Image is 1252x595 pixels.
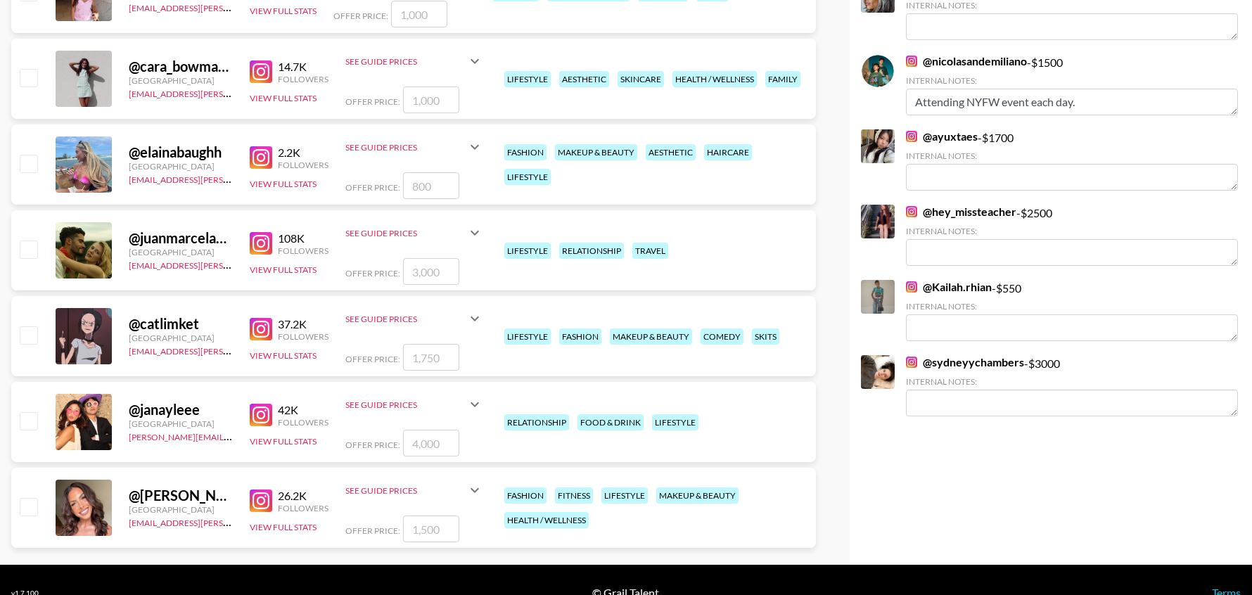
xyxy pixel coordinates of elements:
[345,96,400,107] span: Offer Price:
[559,71,609,87] div: aesthetic
[504,71,551,87] div: lifestyle
[250,264,317,275] button: View Full Stats
[129,429,337,442] a: [PERSON_NAME][EMAIL_ADDRESS][DOMAIN_NAME]
[278,403,328,417] div: 42K
[610,328,692,345] div: makeup & beauty
[278,231,328,245] div: 108K
[129,229,233,247] div: @ juanmarcelandrhylan
[345,473,483,507] div: See Guide Prices
[391,1,447,27] input: 1,000
[129,247,233,257] div: [GEOGRAPHIC_DATA]
[504,169,551,185] div: lifestyle
[129,143,233,161] div: @ elainabaughh
[129,487,233,504] div: @ [PERSON_NAME]
[129,343,337,357] a: [EMAIL_ADDRESS][PERSON_NAME][DOMAIN_NAME]
[403,430,459,456] input: 4,000
[652,414,698,430] div: lifestyle
[559,328,601,345] div: fashion
[129,86,337,99] a: [EMAIL_ADDRESS][PERSON_NAME][DOMAIN_NAME]
[278,245,328,256] div: Followers
[555,144,637,160] div: makeup & beauty
[250,60,272,83] img: Instagram
[250,350,317,361] button: View Full Stats
[906,54,1238,115] div: - $ 1500
[906,54,1027,68] a: @nicolasandemiliano
[345,440,400,450] span: Offer Price:
[250,6,317,16] button: View Full Stats
[906,151,1238,161] div: Internal Notes:
[345,44,483,78] div: See Guide Prices
[129,257,337,271] a: [EMAIL_ADDRESS][PERSON_NAME][DOMAIN_NAME]
[345,525,400,536] span: Offer Price:
[906,75,1238,86] div: Internal Notes:
[345,142,466,153] div: See Guide Prices
[906,89,1238,115] textarea: Attending NYFW event each day.
[906,355,1024,369] a: @sydneyychambers
[250,404,272,426] img: Instagram
[504,243,551,259] div: lifestyle
[906,355,1238,416] div: - $ 3000
[345,399,466,410] div: See Guide Prices
[403,516,459,542] input: 1,500
[278,146,328,160] div: 2.2K
[250,179,317,189] button: View Full Stats
[646,144,696,160] div: aesthetic
[618,71,664,87] div: skincare
[345,314,466,324] div: See Guide Prices
[906,357,917,368] img: Instagram
[906,129,1238,191] div: - $ 1700
[345,302,483,335] div: See Guide Prices
[906,280,1238,341] div: - $ 550
[504,414,569,430] div: relationship
[129,504,233,515] div: [GEOGRAPHIC_DATA]
[250,318,272,340] img: Instagram
[403,344,459,371] input: 1,750
[345,56,466,67] div: See Guide Prices
[906,226,1238,236] div: Internal Notes:
[250,146,272,169] img: Instagram
[555,487,593,504] div: fitness
[704,144,752,160] div: haircare
[601,487,648,504] div: lifestyle
[345,182,400,193] span: Offer Price:
[906,281,917,293] img: Instagram
[345,388,483,421] div: See Guide Prices
[906,206,917,217] img: Instagram
[504,328,551,345] div: lifestyle
[906,376,1238,387] div: Internal Notes:
[403,258,459,285] input: 3,000
[504,512,589,528] div: health / wellness
[504,144,547,160] div: fashion
[345,485,466,496] div: See Guide Prices
[250,232,272,255] img: Instagram
[129,75,233,86] div: [GEOGRAPHIC_DATA]
[129,58,233,75] div: @ cara_bowman12
[250,93,317,103] button: View Full Stats
[129,401,233,418] div: @ janayleee
[672,71,757,87] div: health / wellness
[278,60,328,74] div: 14.7K
[632,243,668,259] div: travel
[129,333,233,343] div: [GEOGRAPHIC_DATA]
[250,436,317,447] button: View Full Stats
[906,131,917,142] img: Instagram
[559,243,624,259] div: relationship
[278,503,328,513] div: Followers
[345,130,483,164] div: See Guide Prices
[345,268,400,279] span: Offer Price:
[278,74,328,84] div: Followers
[250,490,272,512] img: Instagram
[129,515,337,528] a: [EMAIL_ADDRESS][PERSON_NAME][DOMAIN_NAME]
[701,328,743,345] div: comedy
[906,205,1238,266] div: - $ 2500
[403,172,459,199] input: 800
[333,11,388,21] span: Offer Price:
[345,228,466,238] div: See Guide Prices
[129,161,233,172] div: [GEOGRAPHIC_DATA]
[278,160,328,170] div: Followers
[278,489,328,503] div: 26.2K
[250,522,317,532] button: View Full Stats
[278,331,328,342] div: Followers
[129,172,337,185] a: [EMAIL_ADDRESS][PERSON_NAME][DOMAIN_NAME]
[906,56,917,67] img: Instagram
